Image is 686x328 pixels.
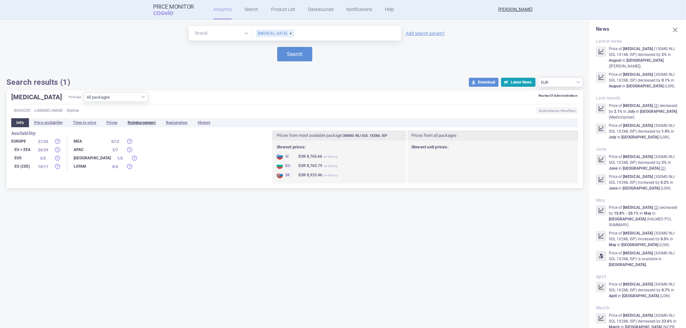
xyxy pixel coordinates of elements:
[107,138,123,145] div: 0 / 12
[123,118,161,127] li: Reimbursement
[596,39,680,44] h2: Latest news
[469,78,498,87] button: Download
[662,52,667,57] strong: 2%
[539,94,578,98] div: Routes Of Administration:
[193,118,215,127] li: History
[654,205,659,210] u: ( 2 )
[324,155,338,158] span: ex-factory
[256,30,294,37] div: [MEDICAL_DATA]
[11,146,34,153] div: EU + EEA
[596,198,680,203] h2: May
[6,77,70,87] h1: Search results (1)
[74,138,106,145] div: MEA
[609,243,616,247] strong: May
[35,155,51,162] div: 5 / 5
[609,103,680,120] p: Price of decreased by in in ( Medicinpriser ) .
[324,164,338,168] span: ex-factory
[623,103,653,108] strong: [MEDICAL_DATA]
[662,78,670,83] strong: 0.1%
[277,153,283,160] img: Slovenia
[609,294,617,298] strong: April
[609,262,646,267] strong: [GEOGRAPHIC_DATA]
[277,172,283,178] img: Slovakia
[277,47,312,61] button: Search
[623,313,653,318] strong: [MEDICAL_DATA]
[622,294,659,298] strong: [GEOGRAPHIC_DATA]
[68,118,101,127] li: Time to price
[627,109,635,114] strong: July
[34,107,63,114] span: LANADELUMAB
[623,166,660,171] strong: [GEOGRAPHIC_DATA]
[272,130,407,141] h3: Prices from most available package:
[74,146,106,153] div: APAC
[609,123,680,140] p: Price of ( 300MG INJ SOL 1X2ML ISP ) decreased by in in ( LGN ) .
[596,305,680,311] h2: March
[74,163,106,170] div: LATAM
[609,166,617,171] strong: June
[406,31,445,36] a: Add search param?
[69,92,82,102] span: Package:
[11,118,29,127] li: Info
[609,46,680,69] p: Price of ( 150MG INJ SOL 1X1ML ISP ) decreased by in in ( [PERSON_NAME] ) .
[153,10,182,15] span: COGVIO
[14,107,31,114] span: B06AC05
[153,4,194,16] a: Price MonitorCOGVIO
[35,138,51,145] div: 27 / 35
[609,135,616,139] strong: July
[627,58,663,63] strong: [GEOGRAPHIC_DATA]
[161,118,193,127] li: Registration
[623,231,653,235] strong: [MEDICAL_DATA]
[661,237,669,241] strong: 0.5%
[35,164,51,170] div: 10 / 11
[107,164,123,170] div: 0 / 4
[11,163,34,170] div: EU (CEE)
[640,109,677,114] strong: [GEOGRAPHIC_DATA]
[609,250,680,268] p: Price of ( 300MG INJ SOL 1X2ML ISP ) is available in .
[662,129,670,134] strong: 1.9%
[501,78,535,87] button: Latest News
[277,163,296,169] div: BG
[609,186,617,191] strong: June
[609,154,680,171] p: Price of ( 300MG INJ SOL 1X2ML ISP ) decreased by in in .
[343,134,387,138] strong: 300MG INJ SOL 1X2ML ISP
[623,155,653,159] strong: [MEDICAL_DATA]
[621,135,658,139] strong: [GEOGRAPHIC_DATA]
[298,153,338,160] div: EUR 8,765.66
[11,138,34,145] div: Europe
[609,281,680,299] p: Price of ( 300MG INJ SOL 1X2ML ISP ) decreased by in in ( LGN ) .
[298,163,338,169] div: EUR 8,765.79
[596,95,680,101] h2: Last month
[298,172,338,179] div: EUR 8,933.46
[623,205,653,210] strong: [MEDICAL_DATA]
[623,186,660,191] strong: [GEOGRAPHIC_DATA]
[644,211,651,216] strong: May
[107,147,123,153] div: 3 / 7
[623,251,653,255] strong: [MEDICAL_DATA]
[654,103,659,108] u: ( 2 )
[623,123,653,128] strong: [MEDICAL_DATA]
[411,145,574,150] h2: 3 lowest unit prices:
[661,166,665,171] u: ( 2 )
[596,274,680,279] h2: April
[324,173,338,177] span: ex-factory
[609,72,680,89] p: Price of ( 300MG INJ SOL 1X2ML ISP ) decreased by in in ( LGN ) .
[11,155,34,161] div: EU5
[623,47,653,51] strong: [MEDICAL_DATA]
[112,155,128,162] div: 1 / 2
[627,84,663,88] strong: [GEOGRAPHIC_DATA]
[277,172,296,178] div: SK
[407,130,578,141] h3: Prices from all packages
[277,153,296,160] div: SI
[277,163,283,169] img: Bulgaria
[536,107,578,114] span: Angioedemas, Hereditary
[623,72,653,77] strong: [MEDICAL_DATA]
[609,205,680,228] p: Price of decreased by in in ( HALMED PCL SUMMARY ) .
[277,145,402,150] h2: 3 lowest prices:
[662,319,672,324] strong: 23.6%
[609,230,680,248] p: Price of ( 300MG INJ SOL 1X2ML ISP ) increased by in in ( LGN ) .
[621,243,658,247] strong: [GEOGRAPHIC_DATA]
[74,155,111,161] div: [GEOGRAPHIC_DATA]
[67,107,79,114] span: Orphan
[11,92,69,102] h1: [MEDICAL_DATA]
[661,180,669,185] strong: 0.2%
